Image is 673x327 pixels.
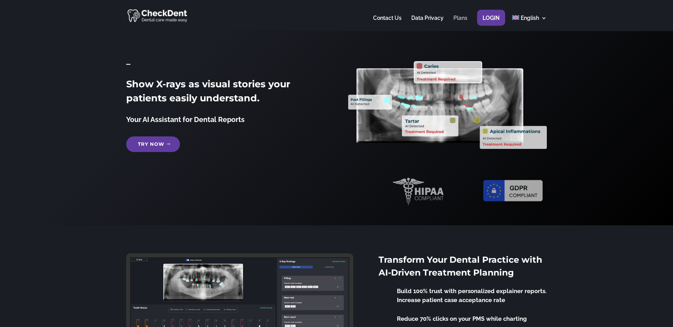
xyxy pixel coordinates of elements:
span: Reduce 70% clicks on your PMS while charting [397,315,527,322]
span: Your AI Assistant for Dental Reports [126,115,245,124]
img: CheckDent AI [127,8,189,23]
span: Build 100% trust with personalized explainer reports. Increase patient case acceptance rate [397,288,546,304]
a: Login [483,15,500,30]
a: Data Privacy [411,15,444,30]
span: English [521,15,539,21]
h2: Show X-rays as visual stories your patients easily understand. [126,77,325,109]
a: Plans [453,15,467,30]
a: English [512,15,547,30]
img: X_Ray_annotated [348,61,547,149]
a: Try Now [126,136,180,152]
span: Transform Your Dental Practice with AI-Driven Treatment Planning [379,255,542,278]
span: _ [126,56,130,66]
a: Contact Us [373,15,402,30]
